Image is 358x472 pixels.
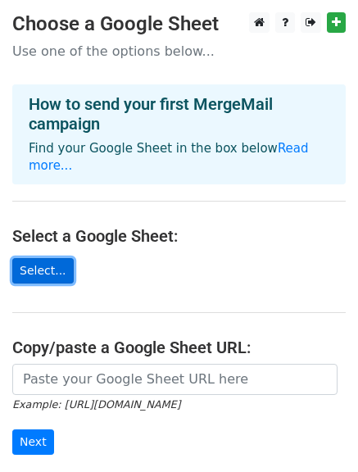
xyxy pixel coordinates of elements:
[12,429,54,455] input: Next
[276,393,358,472] iframe: Chat Widget
[12,226,346,246] h4: Select a Google Sheet:
[29,94,329,134] h4: How to send your first MergeMail campaign
[29,141,309,173] a: Read more...
[12,258,74,284] a: Select...
[12,338,346,357] h4: Copy/paste a Google Sheet URL:
[12,398,180,411] small: Example: [URL][DOMAIN_NAME]
[276,393,358,472] div: Widget de chat
[12,43,346,60] p: Use one of the options below...
[29,140,329,175] p: Find your Google Sheet in the box below
[12,12,346,36] h3: Choose a Google Sheet
[12,364,338,395] input: Paste your Google Sheet URL here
